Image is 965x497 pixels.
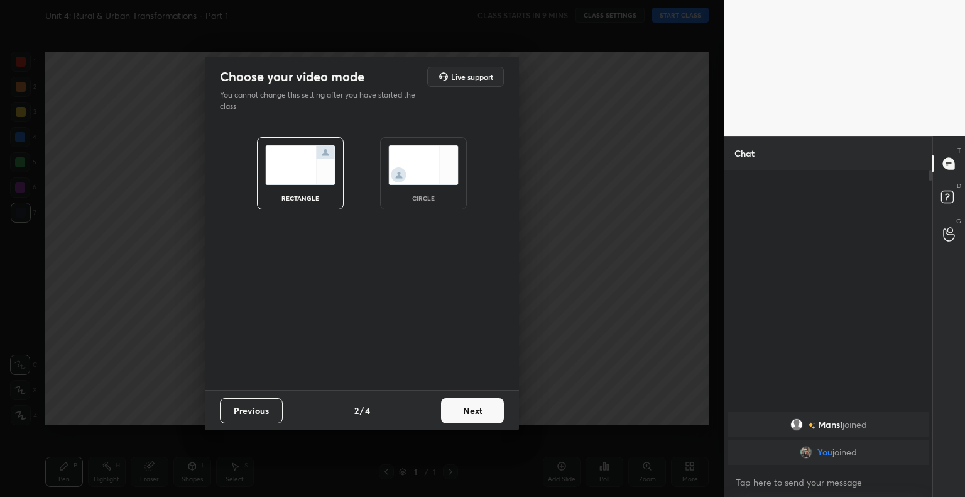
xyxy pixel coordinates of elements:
h4: / [360,404,364,417]
span: Mansi [818,420,842,430]
p: Chat [724,137,765,170]
img: circleScreenIcon.acc0effb.svg [388,145,459,185]
div: grid [724,410,932,467]
h2: Choose your video mode [220,69,364,85]
div: circle [398,195,449,201]
h4: 4 [365,404,370,417]
h4: 2 [354,404,359,417]
div: rectangle [275,195,325,201]
img: default.png [790,418,803,431]
span: joined [832,447,857,457]
span: joined [842,420,867,430]
img: 8fa27f75e68a4357b26bef1fee293ede.jpg [800,446,812,459]
img: normalScreenIcon.ae25ed63.svg [265,145,335,185]
p: G [956,216,961,226]
h5: Live support [451,73,493,81]
span: You [817,447,832,457]
p: T [957,146,961,155]
p: You cannot change this setting after you have started the class [220,89,423,112]
p: D [957,181,961,191]
button: Previous [220,398,283,423]
img: no-rating-badge.077c3623.svg [808,422,815,429]
button: Next [441,398,504,423]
